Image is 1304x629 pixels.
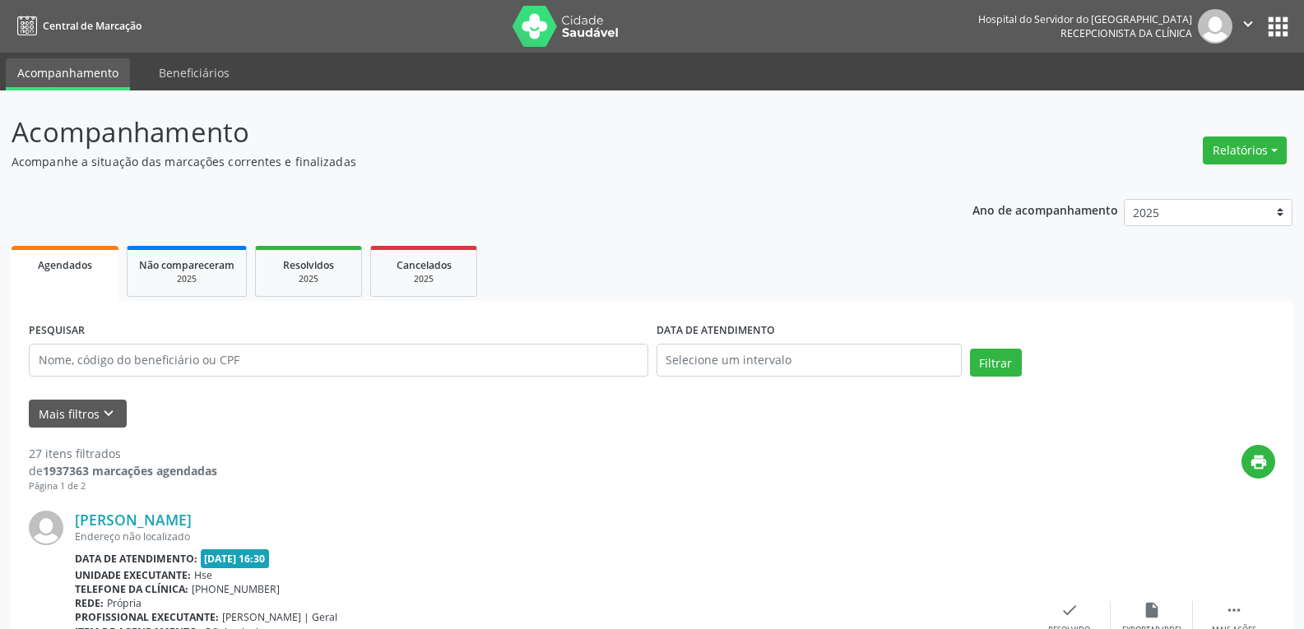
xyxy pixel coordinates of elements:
img: img [1198,9,1232,44]
div: Endereço não localizado [75,530,1028,543]
div: Hospital do Servidor do [GEOGRAPHIC_DATA] [978,12,1192,26]
label: PESQUISAR [29,318,85,344]
i: keyboard_arrow_down [100,405,118,423]
button: Mais filtroskeyboard_arrow_down [29,400,127,428]
i:  [1239,15,1257,33]
span: Central de Marcação [43,19,142,33]
a: Central de Marcação [12,12,142,39]
span: Recepcionista da clínica [1060,26,1192,40]
div: Página 1 de 2 [29,479,217,493]
i:  [1225,601,1243,619]
span: Hse [194,568,212,582]
span: Própria [107,596,142,610]
b: Rede: [75,596,104,610]
img: img [29,511,63,545]
span: Não compareceram [139,258,234,272]
span: [PERSON_NAME] | Geral [222,610,337,624]
i: print [1250,453,1268,471]
span: Agendados [38,258,92,272]
p: Acompanhamento [12,112,908,153]
button: apps [1264,12,1292,41]
span: [PHONE_NUMBER] [192,582,280,596]
p: Acompanhe a situação das marcações correntes e finalizadas [12,153,908,170]
i: insert_drive_file [1143,601,1161,619]
strong: 1937363 marcações agendadas [43,463,217,479]
a: Beneficiários [147,58,241,87]
b: Profissional executante: [75,610,219,624]
input: Selecione um intervalo [657,344,962,377]
b: Telefone da clínica: [75,582,188,596]
b: Unidade executante: [75,568,191,582]
span: Resolvidos [283,258,334,272]
div: 2025 [139,273,234,285]
div: 2025 [267,273,350,285]
a: Acompanhamento [6,58,130,90]
div: de [29,462,217,479]
p: Ano de acompanhamento [972,199,1118,220]
button: Filtrar [970,349,1022,377]
i: check [1060,601,1079,619]
label: DATA DE ATENDIMENTO [657,318,775,344]
span: Cancelados [397,258,452,272]
button: print [1241,445,1275,479]
a: [PERSON_NAME] [75,511,192,529]
span: [DATE] 16:30 [201,549,270,568]
div: 27 itens filtrados [29,445,217,462]
b: Data de atendimento: [75,552,197,566]
div: 2025 [383,273,465,285]
button:  [1232,9,1264,44]
button: Relatórios [1203,136,1287,164]
input: Nome, código do beneficiário ou CPF [29,344,648,377]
